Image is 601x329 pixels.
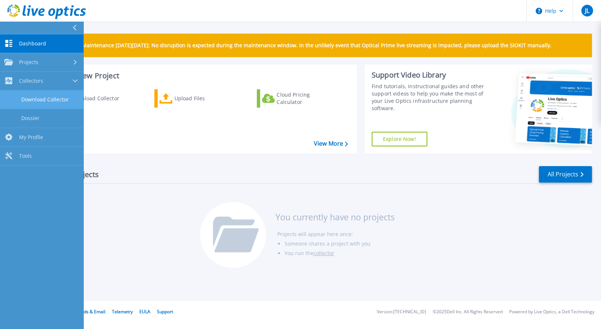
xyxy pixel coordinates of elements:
a: All Projects [539,166,592,183]
a: Upload Files [154,89,236,108]
a: EULA [139,309,150,315]
a: collector [313,250,334,257]
a: View More [314,140,348,147]
h3: You currently have no projects [275,213,394,221]
a: Ads & Email [81,309,105,315]
span: Tools [19,153,32,159]
li: Version: [TECHNICAL_ID] [377,310,426,314]
a: Explore Now! [372,132,427,146]
a: Download Collector [52,89,134,108]
span: JL [585,8,589,14]
h3: Start a New Project [52,72,348,80]
div: Download Collector [71,91,129,106]
span: Collectors [19,78,43,84]
div: Upload Files [174,91,233,106]
div: Find tutorials, instructional guides and other support videos to help you make the most of your L... [372,83,487,112]
a: Telemetry [112,309,133,315]
div: Cloud Pricing Calculator [277,91,335,106]
li: Someone shares a project with you [284,239,394,248]
a: Cloud Pricing Calculator [257,89,338,108]
a: Support [157,309,173,315]
span: Dashboard [19,40,46,47]
li: Projects will appear here once: [277,229,394,239]
li: © 2025 Dell Inc. All Rights Reserved [433,310,503,314]
span: My Profile [19,134,43,141]
div: Support Video Library [372,70,487,80]
li: You run the [284,248,394,258]
p: Scheduled Maintenance [DATE][DATE]: No disruption is expected during the maintenance window. In t... [55,42,552,48]
span: Projects [19,59,38,66]
li: Powered by Live Optics, a Dell Technology [509,310,594,314]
